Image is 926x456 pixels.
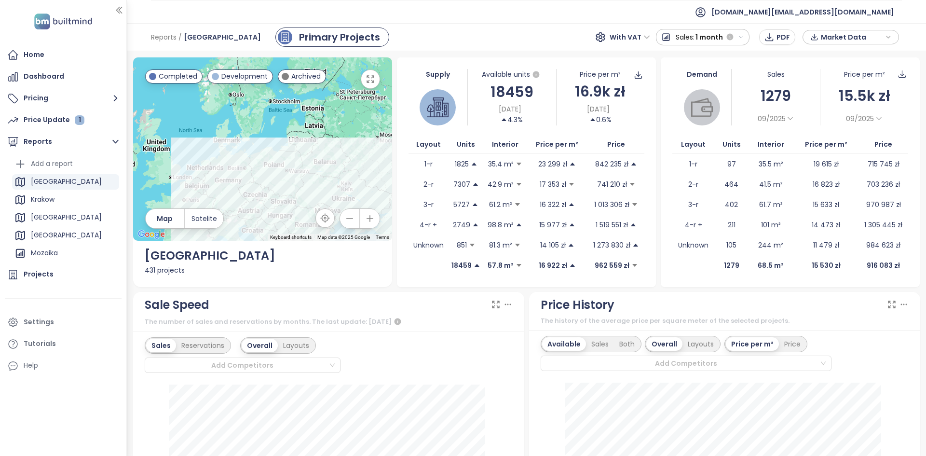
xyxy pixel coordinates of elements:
div: Dashboard [24,70,64,83]
th: Units [448,135,484,154]
span: caret-up [471,161,477,167]
td: 3-r [672,194,714,215]
p: 15 977 zł [539,220,567,230]
p: 1825 [455,159,469,169]
p: 18459 [451,260,472,271]
p: 2749 [453,220,470,230]
p: 17 353 zł [540,179,566,190]
span: [DATE] [587,104,610,114]
p: 105 [726,240,736,250]
div: Sale Speed [145,296,209,314]
div: 1279 [732,84,819,107]
span: PDF [776,32,790,42]
div: Layouts [682,337,719,351]
div: Available units [468,69,556,81]
div: [GEOGRAPHIC_DATA] [12,210,119,225]
div: Price History [541,296,614,314]
p: 984 623 zł [866,240,900,250]
div: [GEOGRAPHIC_DATA] [145,247,381,265]
a: Settings [5,313,122,332]
p: 14 105 zł [540,240,566,250]
span: With VAT [610,30,650,44]
div: Mozaika [12,246,119,261]
div: Supply [409,69,467,80]
span: caret-up [630,161,637,167]
p: 16 322 zł [540,199,566,210]
td: 4-r + [409,215,448,235]
div: 16.9k zł [557,80,644,103]
span: [GEOGRAPHIC_DATA] [184,28,261,46]
p: 97 [727,159,736,169]
span: / [178,28,182,46]
span: 1 month [695,28,723,46]
p: 842 235 zł [595,159,628,169]
span: caret-up [568,201,575,208]
button: PDF [759,29,795,45]
span: caret-down [516,161,522,167]
p: 244 m² [758,240,783,250]
div: Reservations [176,339,230,352]
th: Price [858,135,908,154]
p: 402 [725,199,738,210]
td: 1-r [672,154,714,174]
div: Tutorials [24,338,56,350]
span: caret-down [631,262,638,269]
div: button [808,30,894,44]
div: [GEOGRAPHIC_DATA] [12,174,119,190]
span: Satelite [191,213,217,224]
img: wallet [691,97,713,118]
p: 81.3 m² [489,240,512,250]
button: Pricing [5,89,122,108]
span: 09/2025 [846,113,874,124]
p: 715 745 zł [868,159,899,169]
th: Layout [409,135,448,154]
span: caret-up [569,161,576,167]
td: Unknown [672,235,714,255]
div: 4.3% [501,114,523,125]
div: Available [542,337,586,351]
p: 57.8 m² [488,260,514,271]
td: 1-r [409,154,448,174]
div: 1 [75,115,84,125]
span: caret-down [629,181,636,188]
div: Price per m² [580,69,621,80]
p: 35.4 m² [488,159,514,169]
p: 703 236 zł [867,179,900,190]
p: 1 305 445 zł [864,220,902,230]
p: 11 479 zł [813,240,839,250]
p: 7307 [453,179,470,190]
div: Demand [672,69,731,80]
div: [GEOGRAPHIC_DATA] [12,228,119,243]
p: 5727 [453,199,470,210]
span: Sales: [676,28,694,46]
p: 741 210 zł [597,179,627,190]
div: Overall [646,337,682,351]
p: 19 615 zł [814,159,839,169]
div: Krakow [12,192,119,207]
div: Sales [732,69,819,80]
p: 851 [457,240,467,250]
div: 15.5k zł [820,84,908,107]
a: Tutorials [5,334,122,354]
div: Mozaika [31,247,58,259]
p: 41.5 m² [759,179,783,190]
p: 35.5 m² [759,159,783,169]
span: caret-down [514,242,521,249]
div: Overall [242,339,278,352]
p: 464 [724,179,738,190]
div: Help [24,359,38,372]
div: Home [24,49,44,61]
div: Projects [24,268,54,280]
a: Terms (opens in new tab) [376,235,389,240]
td: Unknown [409,235,448,255]
div: Price Update [24,114,84,126]
span: 09/2025 [758,113,786,124]
p: 970 987 zł [866,199,901,210]
td: 3-r [409,194,448,215]
span: caret-up [472,181,479,188]
span: caret-up [474,262,480,269]
span: Reports [151,28,177,46]
div: [GEOGRAPHIC_DATA] [31,176,102,188]
button: Satelite [185,209,223,228]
